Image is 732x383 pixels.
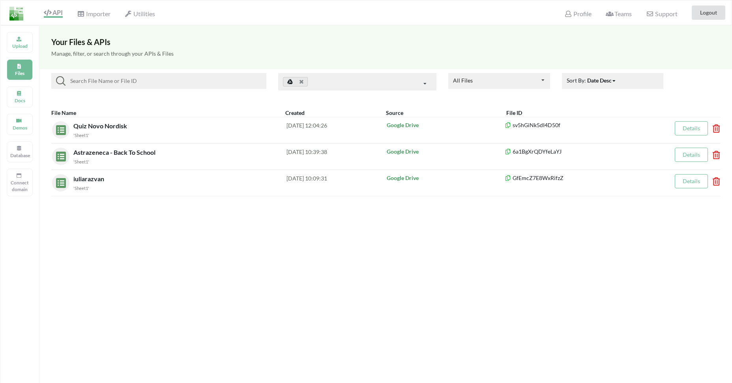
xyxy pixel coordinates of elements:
[9,7,23,21] img: LogoIcon.png
[564,10,591,17] span: Profile
[73,148,157,156] span: Astrazeneca - Back To School
[125,10,155,17] span: Utilities
[286,148,386,165] div: [DATE] 10:39:38
[10,124,29,131] p: Demos
[675,174,708,188] button: Details
[77,10,110,17] span: Importer
[51,37,720,47] h3: Your Files & APIs
[387,148,505,156] p: Google Drive
[567,77,617,84] span: Sort By:
[505,148,650,156] p: 6a1BgXrQDYfeLaYJ
[44,9,63,16] span: API
[506,109,522,116] b: File ID
[386,109,403,116] b: Source
[675,121,708,135] button: Details
[286,174,386,191] div: [DATE] 10:09:31
[692,6,725,20] button: Logout
[52,121,66,135] img: sheets.7a1b7961.svg
[51,109,76,116] b: File Name
[73,175,106,182] span: iuliarazvan
[73,133,89,138] small: 'Sheet1'
[286,121,386,139] div: [DATE] 12:04:26
[73,159,89,164] small: 'Sheet1'
[675,148,708,162] button: Details
[285,109,305,116] b: Created
[56,76,66,86] img: searchIcon.svg
[453,78,473,83] div: All Files
[10,43,29,49] p: Upload
[52,148,66,161] img: sheets.7a1b7961.svg
[10,152,29,159] p: Database
[505,121,650,129] p: sv5hGiNk5dI4D50f
[683,178,700,184] a: Details
[51,51,720,57] h5: Manage, filter, or search through your APIs & Files
[10,97,29,104] p: Docs
[52,174,66,188] img: sheets.7a1b7961.svg
[73,122,129,130] span: Quiz Novo Nordisk
[66,76,263,86] input: Search File Name or File ID
[10,179,29,193] p: Connect domain
[683,151,700,158] a: Details
[646,11,677,17] span: Support
[505,174,650,182] p: GfEmcZ7E8WxRifzZ
[387,174,505,182] p: Google Drive
[587,76,612,84] div: Date Desc
[10,70,29,77] p: Files
[606,10,632,17] span: Teams
[683,125,700,131] a: Details
[73,186,89,191] small: 'Sheet1'
[387,121,505,129] p: Google Drive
